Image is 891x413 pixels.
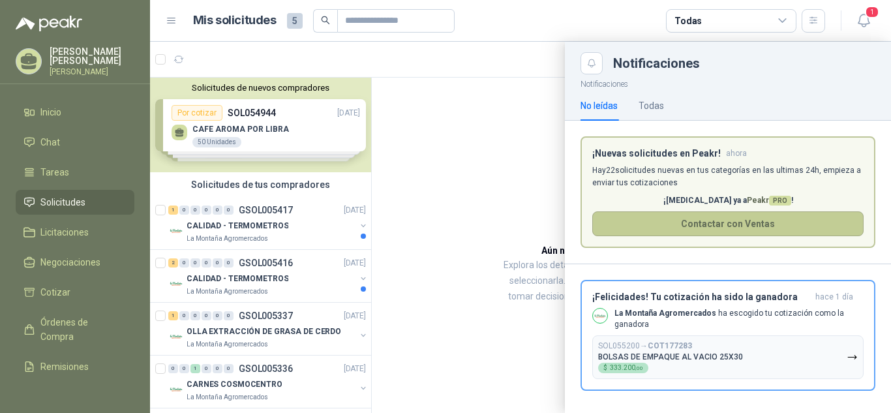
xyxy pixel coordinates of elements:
[40,255,100,269] span: Negociaciones
[16,310,134,349] a: Órdenes de Compra
[852,9,875,33] button: 1
[565,74,891,91] p: Notificaciones
[16,280,134,305] a: Cotizar
[592,211,864,236] button: Contactar con Ventas
[40,165,69,179] span: Tareas
[610,365,643,371] span: 333.200
[16,354,134,379] a: Remisiones
[16,190,134,215] a: Solicitudes
[40,135,60,149] span: Chat
[50,68,134,76] p: [PERSON_NAME]
[648,341,692,350] b: COT177283
[50,47,134,65] p: [PERSON_NAME] [PERSON_NAME]
[193,11,277,30] h1: Mis solicitudes
[674,14,702,28] div: Todas
[614,308,864,330] p: ha escogido tu cotización como la ganadora
[40,105,61,119] span: Inicio
[16,250,134,275] a: Negociaciones
[16,220,134,245] a: Licitaciones
[287,13,303,29] span: 5
[321,16,330,25] span: search
[598,363,648,373] div: $
[726,148,747,159] span: ahora
[598,341,692,351] p: SOL055200 →
[40,315,122,344] span: Órdenes de Compra
[598,352,743,361] p: BOLSAS DE EMPAQUE AL VACIO 25X30
[581,99,618,113] div: No leídas
[593,309,607,323] img: Company Logo
[16,100,134,125] a: Inicio
[592,292,810,303] h3: ¡Felicidades! Tu cotización ha sido la ganadora
[592,335,864,379] button: SOL055200→COT177283BOLSAS DE EMPAQUE AL VACIO 25X30$333.200,00
[614,309,716,318] b: La Montaña Agromercados
[581,280,875,391] button: ¡Felicidades! Tu cotización ha sido la ganadorahace 1 día Company LogoLa Montaña Agromercados ha ...
[16,16,82,31] img: Logo peakr
[635,365,643,371] span: ,00
[769,196,791,206] span: PRO
[16,160,134,185] a: Tareas
[747,196,791,205] span: Peakr
[40,359,89,374] span: Remisiones
[592,164,864,189] p: Hay 22 solicitudes nuevas en tus categorías en las ultimas 24h, empieza a enviar tus cotizaciones
[581,52,603,74] button: Close
[40,225,89,239] span: Licitaciones
[639,99,664,113] div: Todas
[613,57,875,70] div: Notificaciones
[815,292,853,303] span: hace 1 día
[16,130,134,155] a: Chat
[40,285,70,299] span: Cotizar
[592,194,864,207] p: ¡[MEDICAL_DATA] ya a !
[592,148,721,159] h3: ¡Nuevas solicitudes en Peakr!
[865,6,879,18] span: 1
[40,195,85,209] span: Solicitudes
